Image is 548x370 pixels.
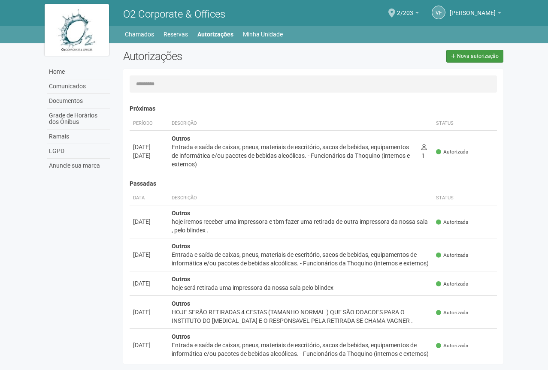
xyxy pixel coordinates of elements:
span: O2 Corporate & Offices [123,8,225,20]
a: [PERSON_NAME] [450,11,501,18]
a: Documentos [47,94,110,108]
span: Autorizada [436,252,468,259]
strong: Outros [172,276,190,283]
img: logo.jpg [45,4,109,56]
div: [DATE] [133,143,165,151]
a: Nova autorização [446,50,503,63]
th: Data [130,191,168,205]
span: Autorizada [436,280,468,288]
strong: Outros [172,243,190,250]
h4: Passadas [130,180,497,187]
a: Chamados [125,28,154,40]
div: [DATE] [133,217,165,226]
th: Status [433,191,497,205]
span: Autorizada [436,309,468,316]
a: Minha Unidade [243,28,283,40]
strong: Outros [172,210,190,217]
div: [DATE] [133,151,165,160]
a: Reservas [163,28,188,40]
span: 2/203 [397,1,413,16]
div: Entrada e saída de caixas, pneus, materiais de escritório, sacos de bebidas, equipamentos de info... [172,341,430,358]
span: Nova autorização [457,53,499,59]
a: Comunicados [47,79,110,94]
h4: Próximas [130,105,497,112]
h2: Autorizações [123,50,307,63]
strong: Outros [172,300,190,307]
span: Autorizada [436,342,468,349]
span: Autorizada [436,219,468,226]
div: Entrada e saída de caixas, pneus, materiais de escritório, sacos de bebidas, equipamentos de info... [172,250,430,268]
a: LGPD [47,144,110,159]
span: 1 [421,144,427,159]
th: Status [433,117,497,131]
th: Período [130,117,168,131]
a: Anuncie sua marca [47,159,110,173]
div: hoje será retirada uma impressora da nossa sala pelo blindex [172,283,430,292]
span: Autorizada [436,148,468,156]
span: Vivian Félix [450,1,496,16]
div: [DATE] [133,250,165,259]
div: [DATE] [133,308,165,316]
div: [DATE] [133,341,165,349]
th: Descrição [168,191,433,205]
strong: Outros [172,135,190,142]
div: HOJE SERÃO RETIRADAS 4 CESTAS (TAMANHO NORMAL ) QUE SÃO DOACOES PARA O INSTITUTO DO [MEDICAL_DATA... [172,308,430,325]
a: Ramais [47,129,110,144]
strong: Outros [172,333,190,340]
a: 2/203 [397,11,419,18]
a: Grade de Horários dos Ônibus [47,108,110,129]
a: Autorizações [197,28,233,40]
div: hoje iremos receber uma impressora e tbm fazer uma retirada de outra impressora da nossa sala , p... [172,217,430,235]
th: Descrição [168,117,418,131]
a: VF [432,6,445,19]
a: Home [47,65,110,79]
div: [DATE] [133,279,165,288]
div: Entrada e saída de caixas, pneus, materiais de escritório, sacos de bebidas, equipamentos de info... [172,143,415,168]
